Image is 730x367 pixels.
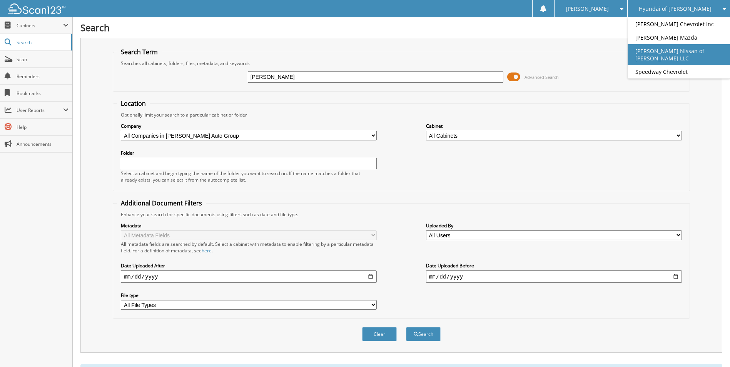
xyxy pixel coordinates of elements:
button: Search [406,327,441,341]
div: Searches all cabinets, folders, files, metadata, and keywords [117,60,685,67]
label: Date Uploaded After [121,262,377,269]
a: Speedway Chevrolet [628,65,730,78]
legend: Additional Document Filters [117,199,206,207]
label: Metadata [121,222,377,229]
span: User Reports [17,107,63,113]
label: Date Uploaded Before [426,262,682,269]
div: All metadata fields are searched by default. Select a cabinet with metadata to enable filtering b... [121,241,377,254]
div: Select a cabinet and begin typing the name of the folder you want to search in. If the name match... [121,170,377,183]
span: Hyundai of [PERSON_NAME] [639,7,712,11]
span: [PERSON_NAME] [566,7,609,11]
span: Reminders [17,73,68,80]
label: Folder [121,150,377,156]
label: File type [121,292,377,299]
a: [PERSON_NAME] Mazda [628,31,730,44]
label: Company [121,123,377,129]
iframe: Chat Widget [692,330,730,367]
span: Help [17,124,68,130]
span: Bookmarks [17,90,68,97]
div: Optionally limit your search to a particular cabinet or folder [117,112,685,118]
img: scan123-logo-white.svg [8,3,65,14]
button: Clear [362,327,397,341]
a: [PERSON_NAME] Nissan of [PERSON_NAME] LLC [628,44,730,65]
span: Scan [17,56,68,63]
div: Enhance your search for specific documents using filters such as date and file type. [117,211,685,218]
span: Advanced Search [525,74,559,80]
span: Announcements [17,141,68,147]
legend: Search Term [117,48,162,56]
label: Cabinet [426,123,682,129]
label: Uploaded By [426,222,682,229]
span: Cabinets [17,22,63,29]
legend: Location [117,99,150,108]
input: start [121,270,377,283]
a: here [202,247,212,254]
input: end [426,270,682,283]
span: Search [17,39,67,46]
h1: Search [80,21,722,34]
a: [PERSON_NAME] Chevrolet Inc [628,17,730,31]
